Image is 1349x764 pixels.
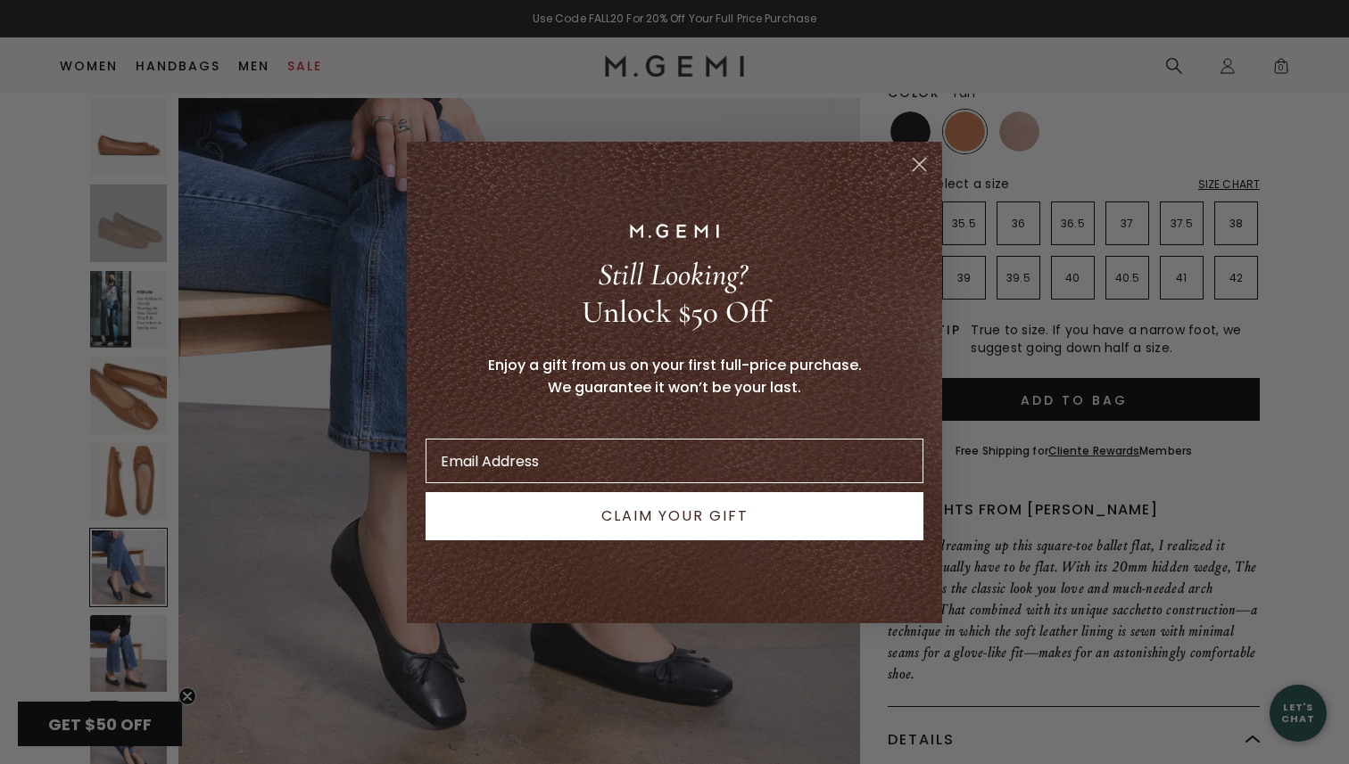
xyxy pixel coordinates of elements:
[582,293,768,331] span: Unlock $50 Off
[598,256,747,293] span: Still Looking?
[426,492,923,540] button: CLAIM YOUR GIFT
[488,355,862,398] span: Enjoy a gift from us on your first full-price purchase. We guarantee it won’t be your last.
[904,149,935,180] button: Close dialog
[630,224,719,238] img: M.GEMI
[426,439,923,483] input: Email Address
